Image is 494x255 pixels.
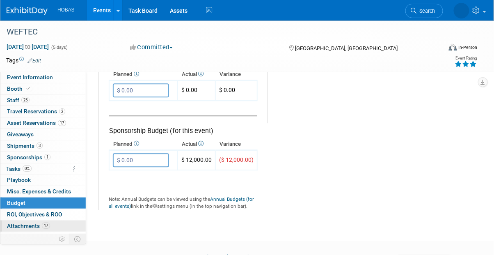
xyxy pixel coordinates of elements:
[0,95,86,106] a: Staff25
[0,221,86,232] a: Attachments17
[215,138,257,150] th: Variance
[0,198,86,209] a: Budget
[0,140,86,152] a: Shipments3
[178,150,215,170] td: $ 12,000.00
[6,56,41,64] td: Tags
[0,106,86,117] a: Travel Reservations2
[405,4,443,18] a: Search
[7,154,50,161] span: Sponsorships
[23,165,32,172] span: 0%
[7,119,66,126] span: Asset Reservations
[26,86,30,91] i: Booth reservation complete
[7,188,71,195] span: Misc. Expenses & Credits
[4,25,437,39] div: WEFTEC
[409,43,478,55] div: Event Format
[458,44,478,51] div: In-Person
[219,156,254,163] span: ($ 12,000.00)
[0,209,86,220] a: ROI, Objectives & ROO
[127,43,176,52] button: Committed
[178,80,215,101] td: $ 0.00
[7,108,65,115] span: Travel Reservations
[59,108,65,115] span: 2
[0,83,86,94] a: Booth
[109,192,258,210] div: Note: Annual Budgets can be viewed using the link in the settings menu (in the top navigation bar).
[295,45,398,51] span: [GEOGRAPHIC_DATA], [GEOGRAPHIC_DATA]
[454,3,469,18] img: Lia Chowdhury
[178,138,215,150] th: Actual
[178,69,215,80] th: Actual
[50,45,68,50] span: (5 days)
[0,72,86,83] a: Event Information
[44,154,50,160] span: 1
[109,185,258,192] div: _______________________________________________________
[0,163,86,175] a: Tasks0%
[219,87,235,93] span: $ 0.00
[7,223,50,229] span: Attachments
[0,129,86,140] a: Giveaways
[7,85,32,92] span: Booth
[455,56,477,60] div: Event Rating
[55,234,69,244] td: Personalize Event Tab Strip
[37,142,43,149] span: 3
[24,44,32,50] span: to
[42,223,50,229] span: 17
[7,131,34,138] span: Giveaways
[7,74,53,80] span: Event Information
[109,138,178,150] th: Planned
[109,69,178,80] th: Planned
[7,97,30,103] span: Staff
[6,165,32,172] span: Tasks
[215,69,257,80] th: Variance
[6,43,49,51] span: [DATE] [DATE]
[7,177,31,183] span: Playbook
[7,7,48,15] img: ExhibitDay
[416,8,435,14] span: Search
[0,186,86,197] a: Misc. Expenses & Credits
[57,7,75,13] span: HOBAS
[109,115,257,136] div: Sponsorship Budget (for this event)
[21,97,30,103] span: 25
[449,44,457,51] img: Format-Inperson.png
[0,152,86,163] a: Sponsorships1
[7,200,25,206] span: Budget
[27,58,41,64] a: Edit
[58,120,66,126] span: 17
[69,234,86,244] td: Toggle Event Tabs
[7,142,43,149] span: Shipments
[0,175,86,186] a: Playbook
[7,211,62,218] span: ROI, Objectives & ROO
[0,117,86,129] a: Asset Reservations17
